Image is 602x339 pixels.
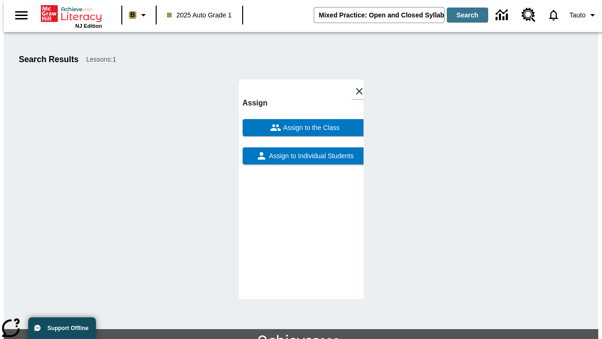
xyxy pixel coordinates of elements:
button: Support Offline [28,317,96,339]
span: Support Offline [48,325,88,331]
span: 2025 Auto Grade 1 [167,10,232,20]
div: Home [41,3,102,29]
h6: Assign [243,97,367,110]
span: Assign to Individual Students [267,151,354,161]
input: search field [314,8,444,23]
button: Assign to the Class [243,119,367,136]
span: B [130,9,135,21]
button: Boost Class color is light brown. Change class color [125,7,153,24]
a: Home [41,4,102,23]
button: Assign to Individual Students [243,147,367,164]
button: Close [351,83,367,99]
a: Notifications [541,3,566,27]
button: Profile/Settings [566,7,602,24]
a: Resource Center, Will open in new tab [516,2,541,28]
span: NJ Edition [75,23,102,29]
button: Search [447,8,488,23]
button: Open side menu [8,1,35,29]
span: Assign to the Class [281,123,340,133]
div: lesson details [239,80,364,299]
a: Data Center [490,2,516,28]
span: Lessons : 1 [86,55,116,65]
span: Tauto [570,10,586,20]
h1: Search Results [19,55,79,65]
